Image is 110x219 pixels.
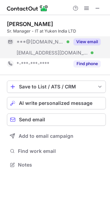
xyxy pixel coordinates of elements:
button: Reveal Button [73,38,101,45]
button: save-profile-one-click [7,81,106,93]
div: Sr. Manager - IT at Yuken India LTD [7,28,106,34]
button: Send email [7,113,106,126]
button: Find work email [7,146,106,156]
div: Save to List / ATS / CRM [19,84,94,89]
span: Add to email campaign [19,133,73,139]
span: ***@[DOMAIN_NAME] [17,39,64,45]
button: Notes [7,160,106,170]
span: [EMAIL_ADDRESS][DOMAIN_NAME] [17,50,88,56]
span: AI write personalized message [19,100,92,106]
span: Find work email [18,148,103,154]
span: Send email [19,117,45,122]
button: Reveal Button [73,60,101,67]
button: Add to email campaign [7,130,106,142]
img: ContactOut v5.3.10 [7,4,48,12]
div: [PERSON_NAME] [7,21,53,27]
button: AI write personalized message [7,97,106,109]
span: Notes [18,162,103,168]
